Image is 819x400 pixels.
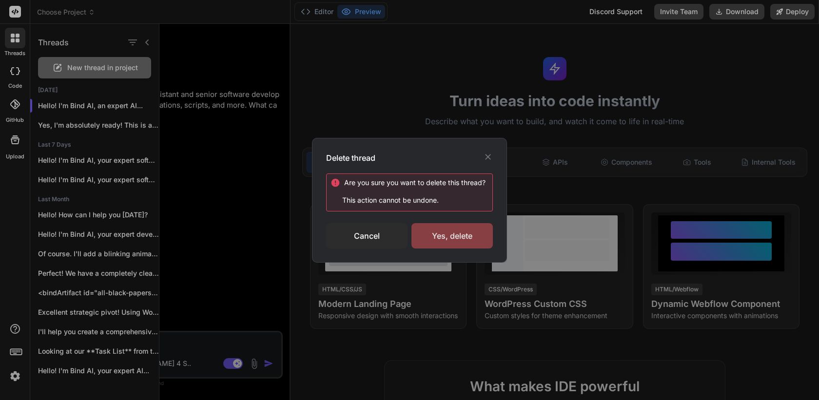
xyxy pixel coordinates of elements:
[459,178,482,187] span: thread
[326,152,375,164] h3: Delete thread
[411,223,493,248] div: Yes, delete
[344,178,486,188] div: Are you sure you want to delete this ?
[331,195,492,205] p: This action cannot be undone.
[326,223,408,248] div: Cancel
